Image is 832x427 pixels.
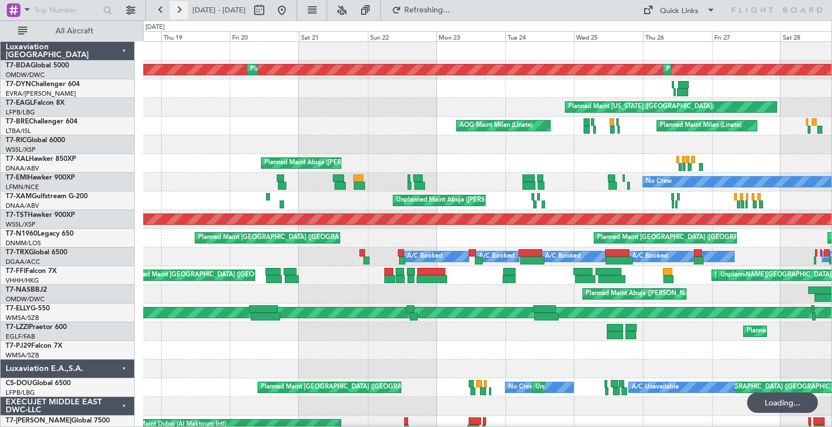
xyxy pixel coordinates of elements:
[6,276,39,285] a: VHHH/HKG
[230,31,299,41] div: Fri 20
[6,258,40,266] a: DGAA/ACC
[6,146,36,154] a: WSSL/XSP
[6,417,71,424] span: T7-[PERSON_NAME]
[6,156,29,163] span: T7-XAL
[505,31,574,41] div: Tue 24
[6,332,35,341] a: EGLF/FAB
[6,324,67,331] a: T7-LZZIPraetor 600
[6,100,33,106] span: T7-EAGL
[586,285,713,302] div: Planned Maint Abuja ([PERSON_NAME] Intl)
[6,305,50,312] a: T7-ELLYG-550
[568,99,714,116] div: Planned Maint [US_STATE] ([GEOGRAPHIC_DATA])
[6,193,88,200] a: T7-XAMGulfstream G-200
[632,379,679,396] div: A/C Unavailable
[660,117,741,134] div: Planned Maint Milan (Linate)
[6,249,29,256] span: T7-TRX
[479,248,514,265] div: A/C Booked
[264,155,392,172] div: Planned Maint Abuja ([PERSON_NAME] Intl)
[6,220,36,229] a: WSSL/XSP
[6,89,76,98] a: EVRA/[PERSON_NAME]
[6,380,32,387] span: CS-DOU
[545,248,581,265] div: A/C Booked
[436,31,505,41] div: Mon 23
[637,1,721,19] button: Quick Links
[299,31,368,41] div: Sat 21
[6,212,75,219] a: T7-TSTHawker 900XP
[6,343,31,349] span: T7-PJ29
[6,388,35,397] a: LFPB/LBG
[747,392,818,413] div: Loading...
[161,31,230,41] div: Thu 19
[6,137,27,144] span: T7-RIC
[29,27,119,35] span: All Aircraft
[6,314,39,322] a: WMSA/SZB
[6,156,76,163] a: T7-XALHawker 850XP
[387,1,454,19] button: Refreshing...
[6,417,110,424] a: T7-[PERSON_NAME]Global 7500
[6,100,65,106] a: T7-EAGLFalcon 8X
[6,380,71,387] a: CS-DOUGlobal 6500
[6,343,62,349] a: T7-PJ29Falcon 7X
[404,6,451,14] span: Refreshing...
[6,305,31,312] span: T7-ELLY
[6,81,31,88] span: T7-DYN
[6,183,39,191] a: LFMN/NCE
[6,127,31,135] a: LTBA/ISL
[396,192,531,209] div: Unplanned Maint Abuja ([PERSON_NAME] Intl)
[6,249,67,256] a: T7-TRXGlobal 6500
[6,230,74,237] a: T7-N1960Legacy 650
[368,31,437,41] div: Sun 22
[261,379,439,396] div: Planned Maint [GEOGRAPHIC_DATA] ([GEOGRAPHIC_DATA])
[712,31,781,41] div: Fri 27
[198,229,376,246] div: Planned Maint [GEOGRAPHIC_DATA] ([GEOGRAPHIC_DATA])
[6,81,80,88] a: T7-DYNChallenger 604
[508,379,534,396] div: No Crew
[6,71,45,79] a: OMDW/DWC
[6,212,28,219] span: T7-TST
[646,173,672,190] div: No Crew
[6,287,31,293] span: T7-NAS
[6,108,35,117] a: LFPB/LBG
[6,268,57,275] a: T7-FFIFalcon 7X
[574,31,643,41] div: Wed 25
[407,248,443,265] div: A/C Booked
[666,61,778,78] div: Planned Maint Dubai (Al Maktoum Intl)
[35,2,100,19] input: Trip Number
[6,62,69,69] a: T7-BDAGlobal 5000
[6,174,75,181] a: T7-EMIHawker 900XP
[250,61,362,78] div: Planned Maint Dubai (Al Maktoum Intl)
[127,267,305,284] div: Planned Maint [GEOGRAPHIC_DATA] ([GEOGRAPHIC_DATA])
[6,118,29,125] span: T7-BRE
[6,118,78,125] a: T7-BREChallenger 604
[632,248,668,265] div: A/C Booked
[6,230,37,237] span: T7-N1960
[6,137,65,144] a: T7-RICGlobal 6000
[6,268,25,275] span: T7-FFI
[6,239,41,247] a: DNMM/LOS
[643,31,712,41] div: Thu 26
[6,202,39,210] a: DNAA/ABV
[535,379,722,396] div: Unplanned Maint [GEOGRAPHIC_DATA] ([GEOGRAPHIC_DATA])
[6,193,32,200] span: T7-XAM
[6,164,39,173] a: DNAA/ABV
[6,324,29,331] span: T7-LZZI
[145,23,165,32] div: [DATE]
[6,295,45,304] a: OMDW/DWC
[660,6,698,17] div: Quick Links
[6,174,28,181] span: T7-EMI
[460,117,533,134] div: AOG Maint Milan (Linate)
[6,351,39,360] a: WMSA/SZB
[192,5,246,15] span: [DATE] - [DATE]
[12,22,123,40] button: All Aircraft
[597,229,775,246] div: Planned Maint [GEOGRAPHIC_DATA] ([GEOGRAPHIC_DATA])
[6,287,47,293] a: T7-NASBBJ2
[6,62,31,69] span: T7-BDA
